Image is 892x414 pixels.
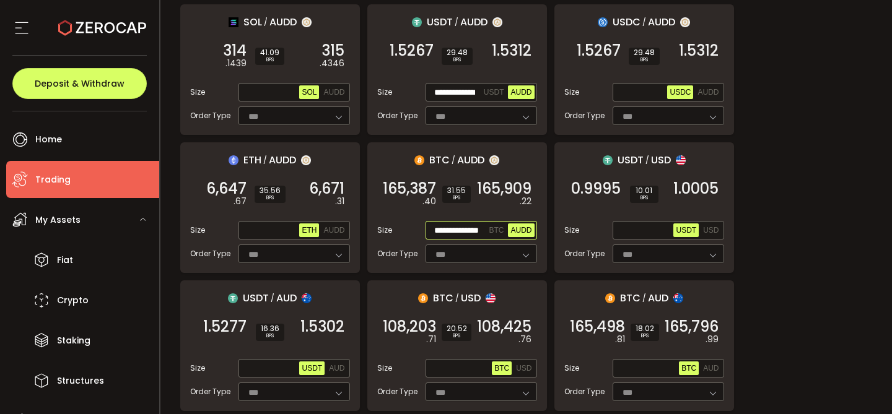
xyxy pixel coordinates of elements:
span: Size [564,363,579,374]
span: 314 [223,45,247,57]
span: USD [461,290,481,306]
span: 20.52 [447,325,466,332]
em: .81 [615,333,625,346]
span: 29.48 [634,49,655,56]
span: 35.56 [260,187,281,194]
img: zuPXiwguUFiBOIQyqLOiXsnnNitlx7q4LCwEbLHADjIpTka+Lip0HH8D0VTrd02z+wEAAAAASUVORK5CYII= [301,155,311,165]
i: BPS [447,56,468,64]
em: .67 [234,195,247,208]
img: zuPXiwguUFiBOIQyqLOiXsnnNitlx7q4LCwEbLHADjIpTka+Lip0HH8D0VTrd02z+wEAAAAASUVORK5CYII= [489,155,499,165]
span: AUDD [460,14,488,30]
button: USDT [481,85,507,99]
span: 315 [321,45,344,57]
span: AUD [329,364,344,373]
span: Crypto [57,291,89,309]
span: USDC [670,88,691,97]
span: AUD [648,290,668,306]
span: 165,796 [665,321,719,333]
button: BTC [486,223,506,237]
em: .99 [706,333,719,346]
span: 6,647 [206,183,247,195]
span: USDT [427,14,453,30]
span: 1.5267 [577,45,621,57]
span: BTC [433,290,453,306]
span: BTC [494,364,509,373]
span: 1.5312 [492,45,531,57]
img: usdc_portfolio.svg [598,17,608,27]
em: / [455,17,458,28]
span: Order Type [377,110,418,121]
i: BPS [261,332,279,340]
button: USDT [673,223,699,237]
span: 10.01 [635,187,654,194]
span: AUDD [648,14,675,30]
span: USDT [243,290,269,306]
span: 1.0005 [673,183,719,195]
span: Size [377,363,392,374]
button: AUDD [695,85,721,99]
span: Order Type [377,386,418,397]
em: / [645,155,649,166]
span: 1.5302 [300,321,344,333]
span: USDC [613,14,641,30]
img: usd_portfolio.svg [486,293,496,303]
span: AUD [276,290,297,306]
img: usdt_portfolio.svg [603,155,613,165]
span: AUDD [457,152,484,168]
em: .31 [335,195,344,208]
button: USD [701,223,721,237]
span: SOL [302,88,317,97]
button: AUDD [321,223,347,237]
span: 16.36 [261,325,279,332]
button: USDT [299,361,325,375]
span: 1.5312 [679,45,719,57]
span: 165,387 [383,183,436,195]
i: BPS [447,332,466,340]
img: zuPXiwguUFiBOIQyqLOiXsnnNitlx7q4LCwEbLHADjIpTka+Lip0HH8D0VTrd02z+wEAAAAASUVORK5CYII= [680,17,690,27]
span: USDT [484,88,504,97]
i: BPS [634,56,655,64]
i: BPS [260,194,281,202]
img: btc_portfolio.svg [418,293,428,303]
em: .40 [422,195,436,208]
span: 165,909 [477,183,531,195]
em: / [271,293,274,304]
span: Order Type [190,248,230,259]
span: ETH [302,226,317,235]
span: USD [516,364,531,373]
span: Order Type [190,386,230,397]
span: 41.09 [260,49,279,56]
span: Order Type [564,248,605,259]
button: BTC [679,361,699,375]
em: .22 [520,195,531,208]
span: Deposit & Withdraw [35,79,125,88]
span: Size [564,87,579,98]
span: SOL [243,14,262,30]
i: BPS [636,332,654,340]
span: AUDD [697,88,719,97]
span: Size [564,225,579,236]
span: USDT [302,364,322,373]
span: Order Type [564,386,605,397]
span: Size [377,87,392,98]
img: btc_portfolio.svg [414,155,424,165]
span: Size [190,225,205,236]
span: Trading [35,171,71,189]
span: 6,671 [309,183,344,195]
span: BTC [681,364,696,373]
iframe: Chat Widget [830,355,892,414]
button: AUD [326,361,347,375]
i: BPS [260,56,279,64]
span: AUDD [269,14,297,30]
span: Size [190,87,205,98]
span: My Assets [35,211,81,229]
span: 29.48 [447,49,468,56]
span: 18.02 [636,325,654,332]
span: USD [703,226,719,235]
span: Order Type [564,110,605,121]
span: BTC [429,152,450,168]
span: AUDD [510,226,531,235]
span: 1.5277 [203,321,247,333]
span: ETH [243,152,261,168]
